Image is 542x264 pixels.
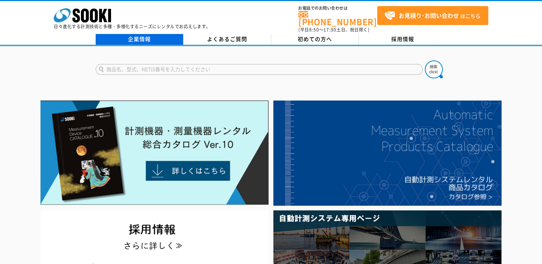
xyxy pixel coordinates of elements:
a: 企業情報 [96,34,183,45]
input: 商品名、型式、NETIS番号を入力してください [96,64,423,75]
p: 日々進化する計測技術と多種・多様化するニーズにレンタルでお応えします。 [54,24,211,29]
span: 8:50 [309,26,319,33]
img: Catalog Ver10 [40,101,269,205]
span: 17:30 [323,26,336,33]
span: 初めての方へ [298,35,332,43]
a: [PHONE_NUMBER] [298,11,377,26]
span: (平日 ～ 土日、祝日除く) [298,26,369,33]
a: 初めての方へ [271,34,359,45]
strong: お見積り･お問い合わせ [399,11,459,20]
span: はこちら [384,10,480,21]
img: 自動計測システムカタログ [273,101,502,206]
a: よくあるご質問 [183,34,271,45]
span: お電話でのお問い合わせは [298,6,377,10]
a: お見積り･お問い合わせはこちら [377,6,488,25]
img: btn_search.png [425,60,443,78]
a: 採用情報 [359,34,447,45]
